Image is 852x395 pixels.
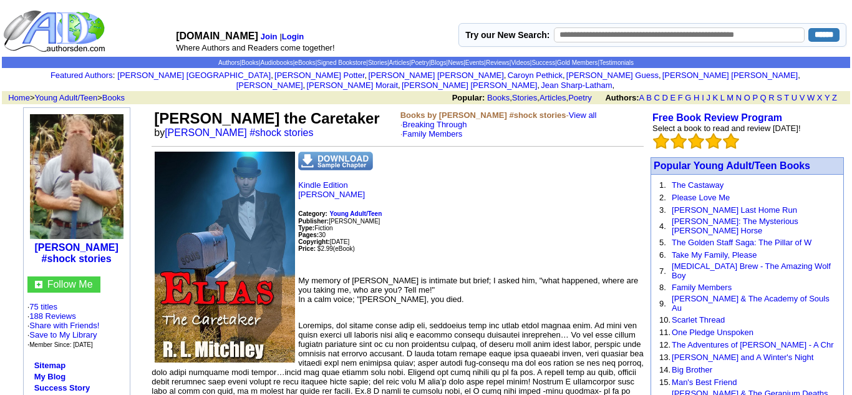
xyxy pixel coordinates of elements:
[557,59,598,66] a: Gold Members
[330,238,349,245] font: [DATE]
[736,93,742,102] a: N
[35,281,42,288] img: gc.jpg
[155,152,295,363] img: See larger image
[154,127,322,138] font: by
[540,93,566,102] a: Articles
[260,59,293,66] a: Audiobooks
[511,59,530,66] a: Videos
[51,71,115,80] font: :
[685,93,691,102] a: G
[486,59,510,66] a: Reviews
[760,93,766,102] a: Q
[672,205,797,215] a: [PERSON_NAME] Last Home Run
[305,82,306,89] font: i
[389,59,410,66] a: Articles
[298,190,365,199] a: [PERSON_NAME]
[670,93,675,102] a: E
[652,112,782,123] b: Free Book Review Program
[512,93,537,102] a: Stories
[298,276,638,304] font: My memory of [PERSON_NAME] is intimate but brief; I asked him, "what happened, where are you taki...
[465,30,549,40] label: Try our New Search:
[659,205,666,215] font: 3.
[832,93,837,102] a: Z
[29,330,97,339] a: Save to My Library
[639,93,644,102] a: A
[298,180,348,190] a: Kindle Edition
[282,32,304,41] a: Login
[465,59,485,66] a: Events
[817,93,823,102] a: X
[659,365,670,374] font: 14.
[661,72,662,79] font: i
[662,93,667,102] a: D
[768,93,774,102] a: R
[448,59,463,66] a: News
[294,59,315,66] a: eBooks
[659,250,666,260] font: 6.
[47,279,93,290] font: Follow Me
[672,365,712,374] a: Big Brother
[702,93,704,102] a: I
[402,129,462,139] a: Family Members
[8,93,30,102] a: Home
[688,133,704,149] img: bigemptystars.png
[274,71,365,80] a: [PERSON_NAME] Potter
[298,218,380,225] font: [PERSON_NAME]
[30,114,123,239] img: 165562.jpg
[672,261,831,280] a: [MEDICAL_DATA] Brew - The Amazing Wolf Boy
[599,59,634,66] a: Testimonials
[27,321,100,349] font: · · ·
[218,59,240,66] a: Authors
[400,129,463,139] font: ·
[659,340,670,349] font: 12.
[672,180,724,190] a: The Castaway
[706,93,710,102] a: J
[29,311,75,321] a: 188 Reviews
[807,93,815,102] a: W
[646,93,652,102] a: B
[652,124,801,133] font: Select a book to read and review [DATE]!
[487,93,510,102] a: Books
[29,321,99,330] a: Share with Friends!
[659,328,670,337] font: 11.
[261,32,278,41] a: Join
[298,245,316,252] b: Price:
[29,302,57,311] a: 75 titles
[659,299,666,308] font: 9.
[102,93,125,102] a: Books
[176,43,334,52] font: Where Authors and Readers come together!
[241,59,259,66] a: Books
[713,93,719,102] a: K
[672,283,732,292] a: Family Members
[672,294,830,313] a: [PERSON_NAME] & The Academy of Souls Au
[720,93,725,102] a: L
[540,82,541,89] font: i
[654,93,659,102] a: C
[298,152,373,170] img: dnsample.png
[273,72,274,79] font: i
[659,283,666,292] font: 8.
[402,120,467,129] a: Breaking Through
[431,59,447,66] a: Blogs
[678,93,683,102] a: F
[694,93,699,102] a: H
[784,93,789,102] a: T
[400,120,467,139] font: ·
[411,59,429,66] a: Poetry
[672,315,725,324] a: Scarlet Thread
[3,9,108,53] img: logo_ad.gif
[402,80,537,90] a: [PERSON_NAME] [PERSON_NAME]
[368,59,387,66] a: Stories
[614,82,616,89] font: i
[672,217,798,235] a: [PERSON_NAME]: The Mysterious [PERSON_NAME] Horse
[659,180,666,190] font: 1.
[659,222,666,231] font: 4.
[672,353,813,362] a: [PERSON_NAME] and A Winter's Night
[752,93,757,102] a: P
[452,93,485,102] b: Popular:
[800,72,801,79] font: i
[723,133,739,149] img: bigemptystars.png
[298,232,326,238] font: 30
[35,242,119,264] b: [PERSON_NAME] #shock stories
[705,133,722,149] img: bigemptystars.png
